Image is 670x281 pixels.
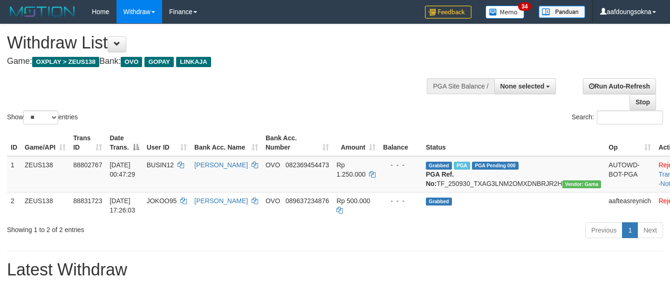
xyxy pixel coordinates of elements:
span: Grabbed [426,198,452,206]
th: Op: activate to sort column ascending [605,130,655,156]
h4: Game: Bank: [7,57,438,66]
td: aafteasreynich [605,192,655,219]
th: Status [422,130,605,156]
h1: Withdraw List [7,34,438,52]
a: Next [637,222,663,238]
span: Copy 089637234876 to clipboard [286,197,329,205]
span: None selected [500,82,545,90]
div: - - - [383,160,418,170]
span: Grabbed [426,162,452,170]
button: None selected [494,78,556,94]
span: Marked by aafsreyleap [454,162,470,170]
img: Feedback.jpg [425,6,472,19]
span: OVO [121,57,142,67]
div: PGA Site Balance / [427,78,494,94]
th: Game/API: activate to sort column ascending [21,130,69,156]
th: Trans ID: activate to sort column ascending [69,130,106,156]
th: User ID: activate to sort column ascending [143,130,191,156]
span: LINKAJA [176,57,211,67]
span: OVO [266,161,280,169]
span: 88831723 [73,197,102,205]
img: MOTION_logo.png [7,5,78,19]
a: Run Auto-Refresh [583,78,656,94]
td: ZEUS138 [21,192,69,219]
span: GOPAY [144,57,174,67]
img: Button%20Memo.svg [485,6,525,19]
th: Amount: activate to sort column ascending [333,130,379,156]
td: 1 [7,156,21,192]
input: Search: [597,110,663,124]
a: [PERSON_NAME] [194,161,248,169]
a: Stop [629,94,656,110]
h1: Latest Withdraw [7,260,663,279]
b: PGA Ref. No: [426,171,454,187]
th: Bank Acc. Name: activate to sort column ascending [191,130,262,156]
span: Rp 500.000 [336,197,370,205]
span: 88802767 [73,161,102,169]
td: TF_250930_TXAG3LNM2OMXDNBRJR2H [422,156,605,192]
div: - - - [383,196,418,206]
span: Copy 082369454473 to clipboard [286,161,329,169]
th: ID [7,130,21,156]
span: [DATE] 00:47:29 [109,161,135,178]
span: BUSIN12 [147,161,174,169]
span: Rp 1.250.000 [336,161,365,178]
td: AUTOWD-BOT-PGA [605,156,655,192]
select: Showentries [23,110,58,124]
label: Search: [572,110,663,124]
td: ZEUS138 [21,156,69,192]
span: PGA Pending [472,162,519,170]
td: 2 [7,192,21,219]
div: Showing 1 to 2 of 2 entries [7,221,272,234]
a: Previous [585,222,622,238]
span: OVO [266,197,280,205]
a: [PERSON_NAME] [194,197,248,205]
th: Date Trans.: activate to sort column descending [106,130,143,156]
span: OXPLAY > ZEUS138 [32,57,99,67]
span: JOKOO95 [147,197,177,205]
th: Balance [379,130,422,156]
a: 1 [622,222,638,238]
span: [DATE] 17:26:03 [109,197,135,214]
span: 34 [518,2,531,11]
img: panduan.png [539,6,585,18]
label: Show entries [7,110,78,124]
th: Bank Acc. Number: activate to sort column ascending [262,130,333,156]
span: Vendor URL: https://trx31.1velocity.biz [562,180,602,188]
